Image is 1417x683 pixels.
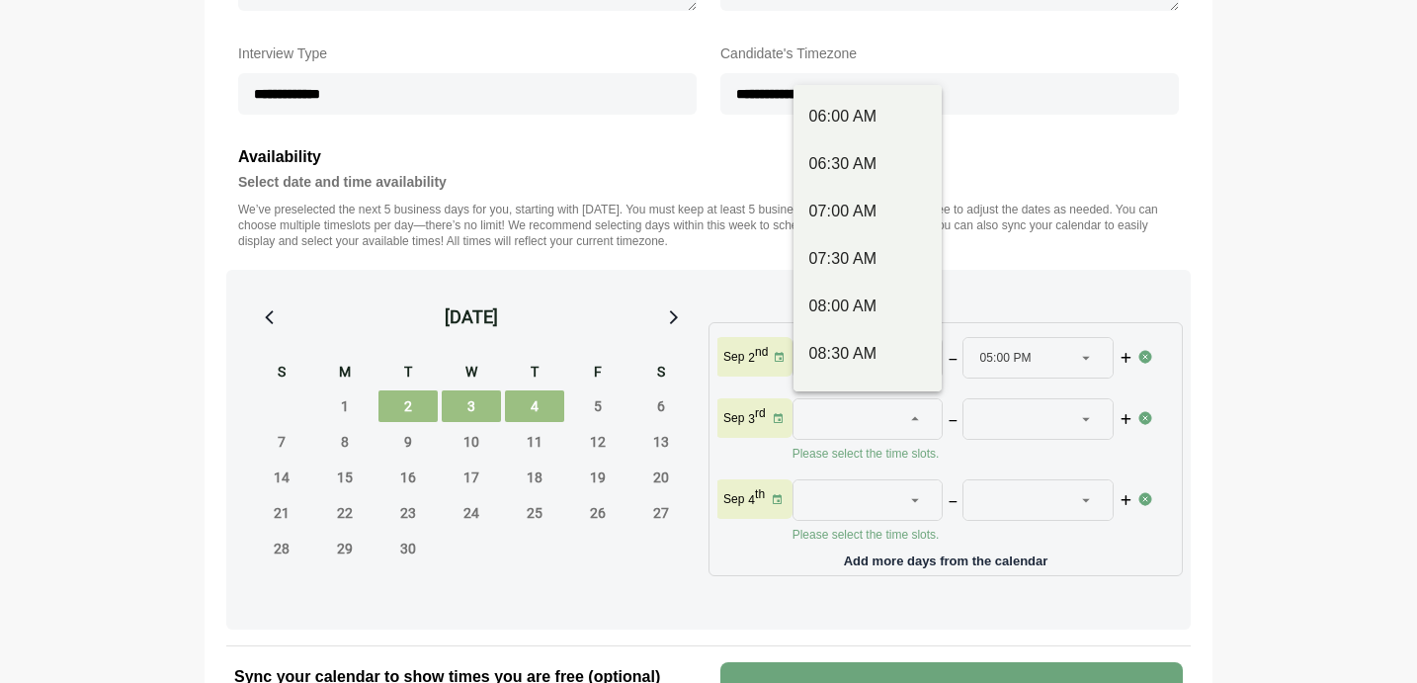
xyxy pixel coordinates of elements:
[792,527,1138,543] p: Please select the time slots.
[442,390,501,422] span: Wednesday, September 3, 2025
[631,426,691,458] span: Saturday, September 13, 2025
[505,426,564,458] span: Thursday, September 11, 2025
[238,42,697,65] label: Interview Type
[631,361,691,386] div: S
[378,390,438,422] span: Tuesday, September 2, 2025
[378,497,438,529] span: Tuesday, September 23, 2025
[315,426,375,458] span: Monday, September 8, 2025
[568,390,627,422] span: Friday, September 5, 2025
[442,462,501,493] span: Wednesday, September 17, 2025
[315,533,375,564] span: Monday, September 29, 2025
[378,426,438,458] span: Tuesday, September 9, 2025
[631,390,691,422] span: Saturday, September 6, 2025
[631,497,691,529] span: Saturday, September 27, 2025
[238,144,1179,170] h3: Availability
[568,426,627,458] span: Friday, September 12, 2025
[252,361,311,386] div: S
[238,202,1179,249] p: We’ve preselected the next 5 business days for you, starting with [DATE]. You must keep at least ...
[748,351,755,365] strong: 2
[979,338,1031,378] span: 05:00 PM
[238,170,1179,194] h4: Select date and time availability
[809,152,927,176] div: 06:30 AM
[252,533,311,564] span: Sunday, September 28, 2025
[723,491,744,507] p: Sep
[809,105,927,128] div: 06:00 AM
[748,412,755,426] strong: 3
[717,547,1174,567] p: Add more days from the calendar
[723,349,744,365] p: Sep
[315,497,375,529] span: Monday, September 22, 2025
[809,295,927,318] div: 08:00 AM
[252,497,311,529] span: Sunday, September 21, 2025
[315,390,375,422] span: Monday, September 1, 2025
[505,497,564,529] span: Thursday, September 25, 2025
[315,462,375,493] span: Monday, September 15, 2025
[809,247,927,271] div: 07:30 AM
[568,497,627,529] span: Friday, September 26, 2025
[505,361,564,386] div: T
[315,361,375,386] div: M
[505,462,564,493] span: Thursday, September 18, 2025
[568,361,627,386] div: F
[755,345,768,359] sup: nd
[755,487,765,501] sup: th
[442,426,501,458] span: Wednesday, September 10, 2025
[378,462,438,493] span: Tuesday, September 16, 2025
[720,42,1179,65] label: Candidate's Timezone
[809,389,927,413] div: 09:00 AM
[792,446,1138,462] p: Please select the time slots.
[378,361,438,386] div: T
[631,462,691,493] span: Saturday, September 20, 2025
[748,493,755,507] strong: 4
[442,497,501,529] span: Wednesday, September 24, 2025
[445,303,498,331] div: [DATE]
[252,426,311,458] span: Sunday, September 7, 2025
[378,533,438,564] span: Tuesday, September 30, 2025
[809,342,927,366] div: 08:30 AM
[568,462,627,493] span: Friday, September 19, 2025
[252,462,311,493] span: Sunday, September 14, 2025
[723,410,744,426] p: Sep
[809,200,927,223] div: 07:00 AM
[505,390,564,422] span: Thursday, September 4, 2025
[755,406,766,420] sup: rd
[442,361,501,386] div: W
